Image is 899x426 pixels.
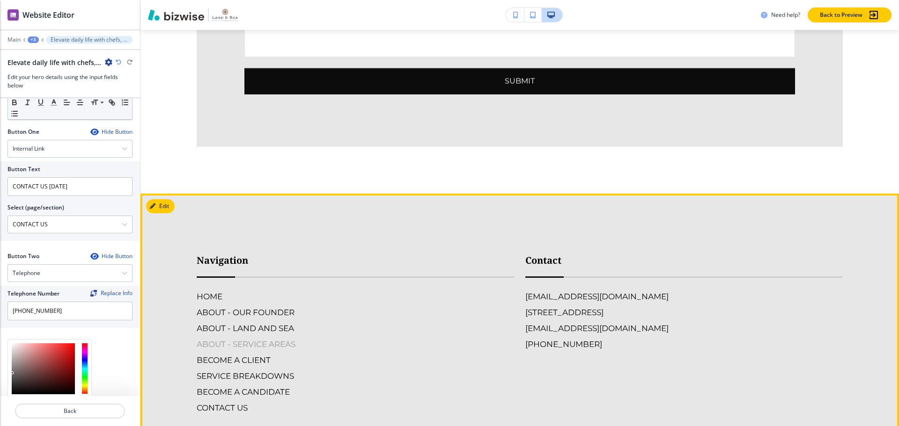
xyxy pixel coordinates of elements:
[525,254,561,267] strong: Contact
[771,11,800,19] h3: Need help?
[13,144,44,153] h4: Internal Link
[51,36,128,43] p: Elevate daily life with chefs, estate managers, and trusted private staff.
[197,402,514,414] h6: CONTACT US
[148,9,204,21] img: Bizwise Logo
[16,407,124,415] p: Back
[90,128,133,136] button: Hide Button
[197,254,248,267] strong: Navigation
[90,290,97,296] img: Replace
[7,203,64,212] h2: Select (page/section)
[7,252,39,260] h2: Button Two
[28,36,39,43] button: +3
[820,11,862,19] p: Back to Preview
[525,290,669,303] a: [EMAIL_ADDRESS][DOMAIN_NAME]
[22,9,74,21] h2: Website Editor
[7,9,19,21] img: editor icon
[197,338,514,350] h6: ABOUT - SERVICE AREAS
[7,165,40,173] h2: Button Text
[7,289,59,298] h2: Telephone Number
[197,290,514,303] h6: HOME
[808,7,892,22] button: Back to Preview
[8,217,122,232] input: Manual Input
[197,306,514,318] h6: ABOUT - OUR FOUNDER
[7,73,133,90] h3: Edit your hero details using the input fields below
[13,269,40,277] h4: Telephone
[15,404,125,419] button: Back
[90,253,133,260] button: Hide Button
[213,9,238,21] img: Your Logo
[197,386,514,398] h6: BECOME A CANDIDATE
[197,354,514,366] h6: BECOME A CLIENT
[197,370,514,382] h6: SERVICE BREAKDOWNS
[46,36,133,43] button: Elevate daily life with chefs, estate managers, and trusted private staff.
[7,302,133,320] input: Ex. 561-222-1111
[7,58,101,67] h2: Elevate daily life with chefs, estate managers, and trusted private staff.
[7,36,21,43] button: Main
[244,68,795,94] button: Submit
[90,290,133,297] span: Find and replace this information across Bizwise
[7,128,39,136] h2: Button One
[90,290,133,296] div: Replace Info
[525,338,602,350] a: [PHONE_NUMBER]
[197,322,514,334] h6: ABOUT - LAND AND SEA
[90,290,133,296] button: ReplaceReplace Info
[146,199,175,213] button: Edit
[525,306,604,318] a: [STREET_ADDRESS]
[525,322,669,334] a: [EMAIL_ADDRESS][DOMAIN_NAME]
